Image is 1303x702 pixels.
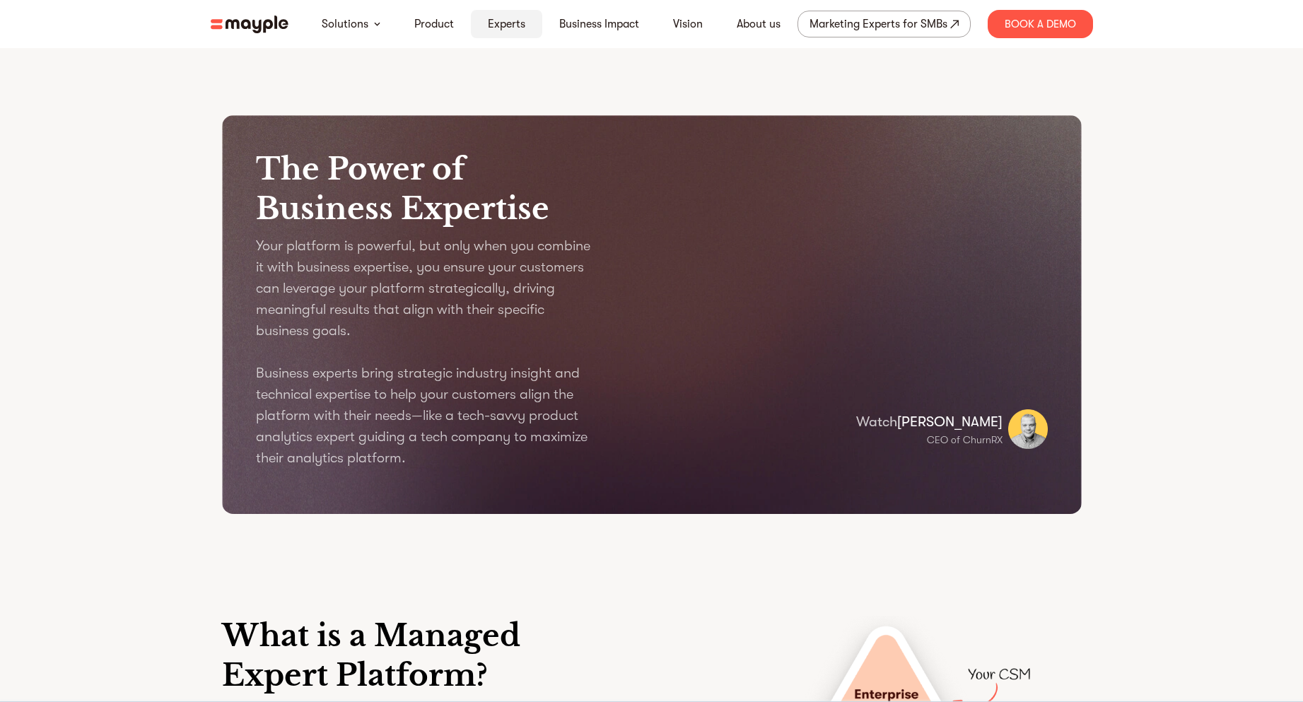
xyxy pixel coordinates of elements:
[414,16,454,33] a: Product
[211,16,288,33] img: mayple-logo
[222,616,624,695] h1: What is a Managed Expert Platform?
[374,22,380,26] img: arrow-down
[856,411,1003,433] p: [PERSON_NAME]
[737,16,781,33] a: About us
[559,16,639,33] a: Business Impact
[256,235,595,469] p: Your platform is powerful, but only when you combine it with business expertise, you ensure your ...
[488,16,525,33] a: Experts
[322,16,368,33] a: Solutions
[988,10,1093,38] div: Book A Demo
[856,414,897,430] span: Watch
[810,14,947,34] div: Marketing Experts for SMBs
[673,16,703,33] a: Vision
[797,11,971,37] a: Marketing Experts for SMBs
[256,149,638,228] h1: The Power of Business Expertise
[666,180,1048,394] iframe: Video Title
[856,433,1003,447] p: CEO of ChurnRX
